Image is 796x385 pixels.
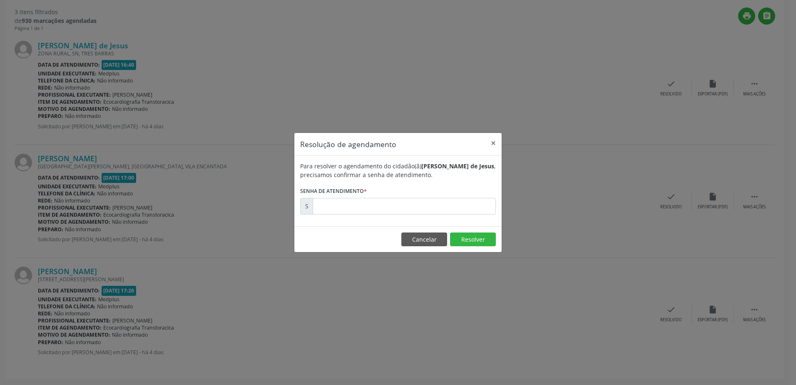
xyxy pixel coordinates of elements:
[401,232,447,247] button: Cancelar
[450,232,496,247] button: Resolver
[300,198,313,215] div: S
[485,133,502,153] button: Close
[300,139,396,150] h5: Resolução de agendamento
[300,162,496,179] div: Para resolver o agendamento do cidadão(ã) , precisamos confirmar a senha de atendimento.
[421,162,494,170] b: [PERSON_NAME] de Jesus
[300,185,367,198] label: Senha de atendimento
